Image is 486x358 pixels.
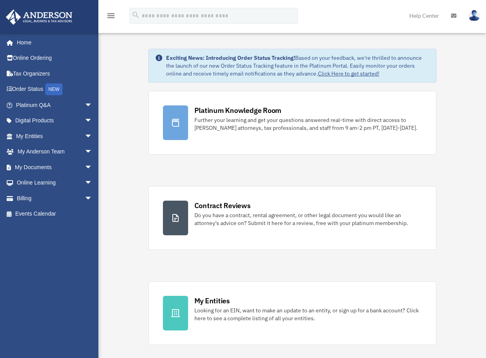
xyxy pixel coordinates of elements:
[194,105,282,115] div: Platinum Knowledge Room
[6,190,104,206] a: Billingarrow_drop_down
[6,66,104,81] a: Tax Organizers
[85,144,100,160] span: arrow_drop_down
[148,281,436,345] a: My Entities Looking for an EIN, want to make an update to an entity, or sign up for a bank accoun...
[194,306,422,322] div: Looking for an EIN, want to make an update to an entity, or sign up for a bank account? Click her...
[6,206,104,222] a: Events Calendar
[194,296,230,306] div: My Entities
[194,201,251,210] div: Contract Reviews
[106,14,116,20] a: menu
[6,50,104,66] a: Online Ordering
[85,159,100,175] span: arrow_drop_down
[468,10,480,21] img: User Pic
[148,91,436,155] a: Platinum Knowledge Room Further your learning and get your questions answered real-time with dire...
[45,83,63,95] div: NEW
[166,54,430,78] div: Based on your feedback, we're thrilled to announce the launch of our new Order Status Tracking fe...
[85,175,100,191] span: arrow_drop_down
[318,70,379,77] a: Click Here to get started!
[85,190,100,207] span: arrow_drop_down
[6,175,104,191] a: Online Learningarrow_drop_down
[6,159,104,175] a: My Documentsarrow_drop_down
[148,186,436,250] a: Contract Reviews Do you have a contract, rental agreement, or other legal document you would like...
[85,97,100,113] span: arrow_drop_down
[6,128,104,144] a: My Entitiesarrow_drop_down
[194,211,422,227] div: Do you have a contract, rental agreement, or other legal document you would like an attorney's ad...
[85,128,100,144] span: arrow_drop_down
[6,97,104,113] a: Platinum Q&Aarrow_drop_down
[4,9,75,25] img: Anderson Advisors Platinum Portal
[85,113,100,129] span: arrow_drop_down
[194,116,422,132] div: Further your learning and get your questions answered real-time with direct access to [PERSON_NAM...
[6,81,104,98] a: Order StatusNEW
[106,11,116,20] i: menu
[6,113,104,129] a: Digital Productsarrow_drop_down
[6,35,100,50] a: Home
[131,11,140,19] i: search
[6,144,104,160] a: My Anderson Teamarrow_drop_down
[166,54,295,61] strong: Exciting News: Introducing Order Status Tracking!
